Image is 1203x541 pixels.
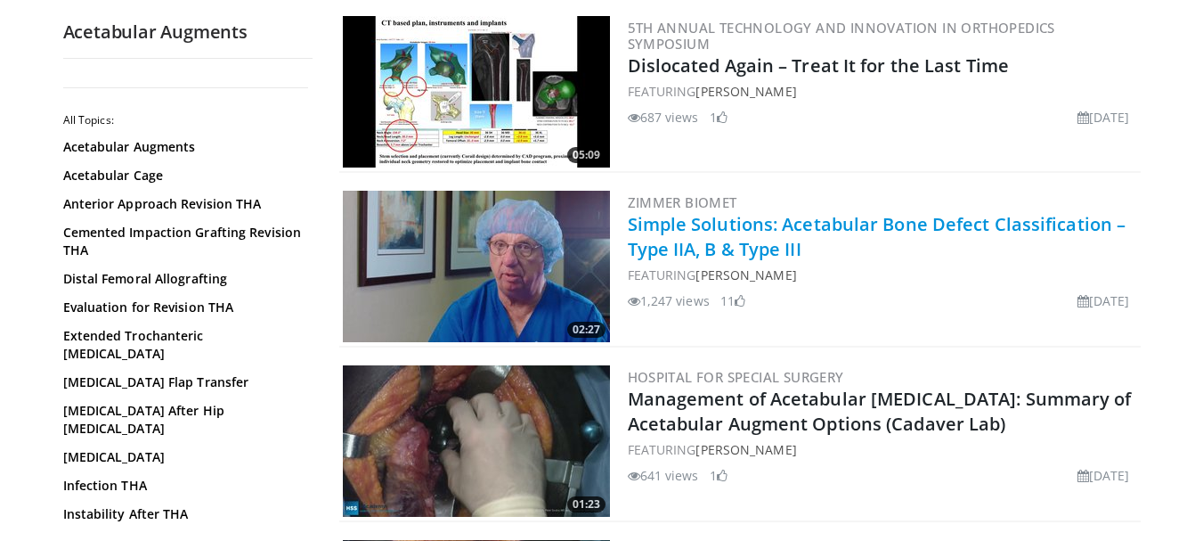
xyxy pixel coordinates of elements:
[567,496,606,512] span: 01:23
[343,16,610,168] a: 05:09
[710,108,727,127] li: 1
[628,368,844,386] a: Hospital for Special Surgery
[628,266,1137,284] div: FEATURING
[343,191,610,342] a: 02:27
[63,448,304,466] a: [MEDICAL_DATA]
[628,291,710,310] li: 1,247 views
[695,441,796,458] a: [PERSON_NAME]
[710,466,727,485] li: 1
[695,266,796,283] a: [PERSON_NAME]
[63,327,304,363] a: Extended Trochanteric [MEDICAL_DATA]
[63,20,313,44] h2: Acetabular Augments
[63,167,304,184] a: Acetabular Cage
[343,365,610,517] a: 01:23
[63,373,304,391] a: [MEDICAL_DATA] Flap Transfer
[628,212,1126,261] a: Simple Solutions: Acetabular Bone Defect Classification – Type IIA, B & Type III
[567,147,606,163] span: 05:09
[628,193,737,211] a: Zimmer Biomet
[628,19,1055,53] a: 5th Annual Technology and Innovation in Orthopedics Symposium
[720,291,745,310] li: 11
[63,138,304,156] a: Acetabular Augments
[628,387,1132,436] a: Management of Acetabular [MEDICAL_DATA]: Summary of Acetabular Augment Options (Cadaver Lab)
[343,365,610,517] img: efdfb9d7-ce09-4978-9542-4e71205c4217.300x170_q85_crop-smart_upscale.jpg
[695,83,796,100] a: [PERSON_NAME]
[63,299,304,316] a: Evaluation for Revision THA
[63,270,304,288] a: Distal Femoral Allografting
[63,224,304,259] a: Cemented Impaction Grafting Revision THA
[343,16,610,168] img: 99dde330-c450-4636-909e-5e86d798fbd5.300x170_q85_crop-smart_upscale.jpg
[1077,466,1130,485] li: [DATE]
[1077,291,1130,310] li: [DATE]
[343,191,610,342] img: 8f72c876-0173-4da6-b72b-9fa93aa150e3.300x170_q85_crop-smart_upscale.jpg
[1077,108,1130,127] li: [DATE]
[63,195,304,213] a: Anterior Approach Revision THA
[628,466,699,485] li: 641 views
[628,82,1137,101] div: FEATURING
[628,440,1137,459] div: FEATURING
[63,505,304,523] a: Instability After THA
[628,108,699,127] li: 687 views
[63,477,304,495] a: Infection THA
[63,402,304,438] a: [MEDICAL_DATA] After Hip [MEDICAL_DATA]
[628,53,1010,78] a: Dislocated Again – Treat It for the Last Time
[567,322,606,338] span: 02:27
[63,113,308,127] h2: All Topics:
